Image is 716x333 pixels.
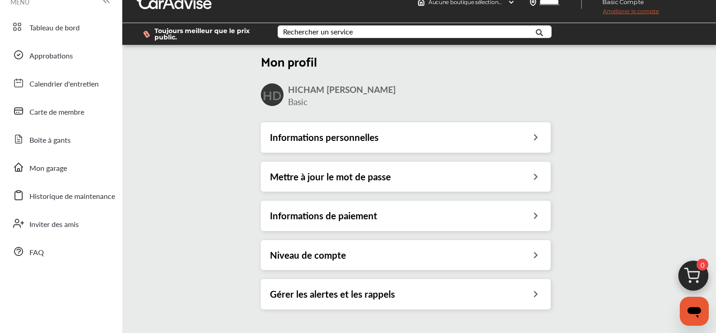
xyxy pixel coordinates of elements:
[29,135,71,146] span: Boite à gants
[288,83,396,96] span: HICHAM [PERSON_NAME]
[270,131,379,143] h3: Informations personnelles
[589,8,659,19] span: Améliorer le compte
[8,71,113,95] a: Calendrier d'entretien
[697,259,708,270] span: 0
[8,15,113,39] a: Tableau de bord
[29,22,80,34] span: Tableau de bord
[29,50,73,62] span: Approbations
[29,191,115,203] span: Historique de maintenance
[261,53,551,69] h2: Mon profil
[29,219,79,231] span: Inviter des amis
[8,43,113,67] a: Approbations
[8,99,113,123] a: Carte de membre
[270,171,391,183] h3: Mettre à jour le mot de passe
[288,96,308,108] span: Basic
[8,155,113,179] a: Mon garage
[270,210,377,222] h3: Informations de paiement
[8,183,113,207] a: Historique de maintenance
[29,163,67,174] span: Mon garage
[29,247,44,259] span: FAQ
[283,28,353,35] div: Rechercher un service
[29,78,99,90] span: Calendrier d'entretien
[680,297,709,326] iframe: Button to launch messaging window
[270,249,346,261] h3: Niveau de compte
[143,30,150,38] img: dollor_label_vector.a70140d1.svg
[154,28,263,40] span: Toujours meilleur que le prix public.
[270,288,395,300] h3: Gérer les alertes et les rappels
[29,106,84,118] span: Carte de membre
[672,256,715,300] img: cart_icon.3d0951e8.svg
[8,127,113,151] a: Boite à gants
[8,212,113,235] a: Inviter des amis
[8,240,113,263] a: FAQ
[263,87,282,103] h2: HD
